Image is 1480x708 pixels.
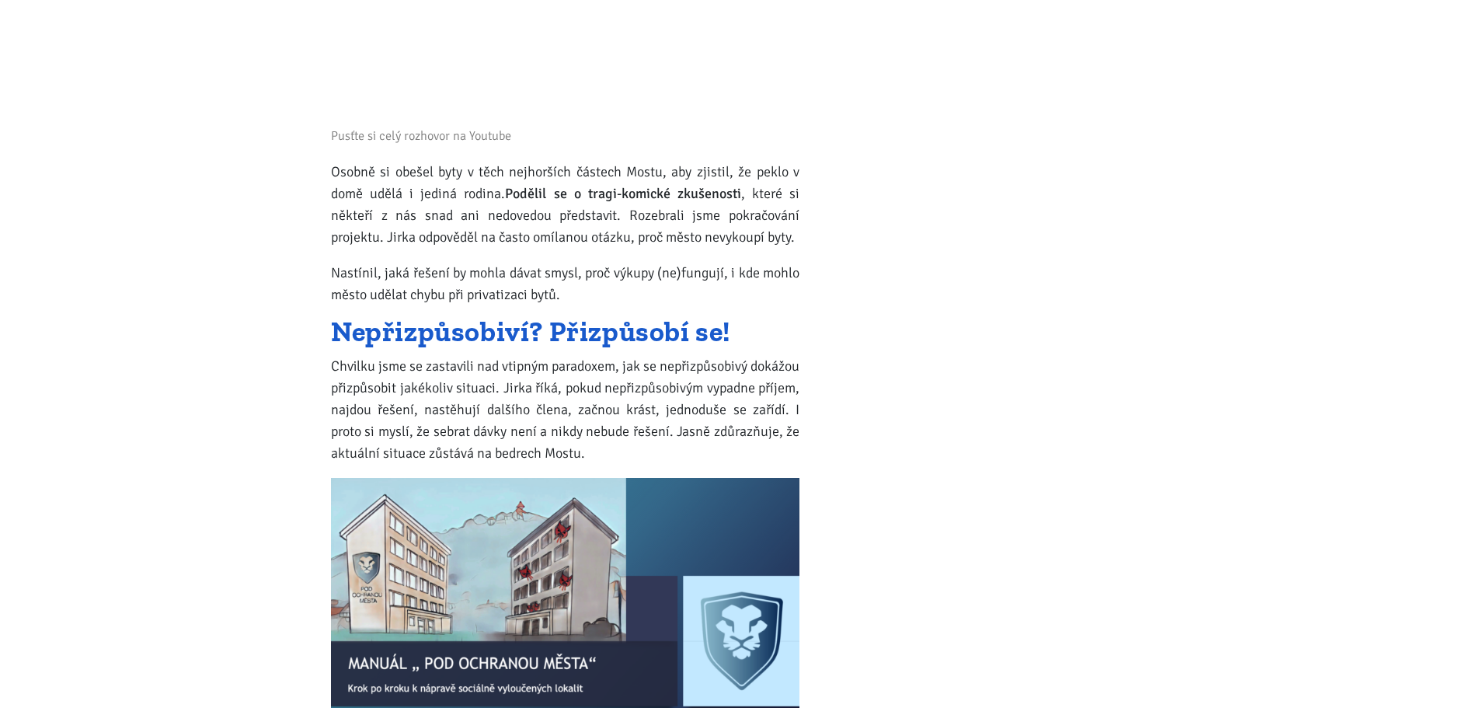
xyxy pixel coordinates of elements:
[331,161,799,248] p: Osobně si obešel byty v těch nejhorších částech Mostu, aby zjistil, že peklo v domě udělá i jedin...
[331,319,799,344] h2: Nepřizpůsobiví? Přizpůsobí se!
[331,125,799,147] figcaption: Pusťte si celý rozhovor na Youtube
[331,262,799,305] p: Nastínil, jaká řešení by mohla dávat smysl, proč výkupy (ne)fungují, i kde mohlo město udělat chy...
[331,355,799,464] p: Chvilku jsme se zastavili nad vtipným paradoxem, jak se nepřizpůsobivý dokážou přizpůsobit jakéko...
[505,185,740,202] strong: Podělil se o tragi-komické zkušenosti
